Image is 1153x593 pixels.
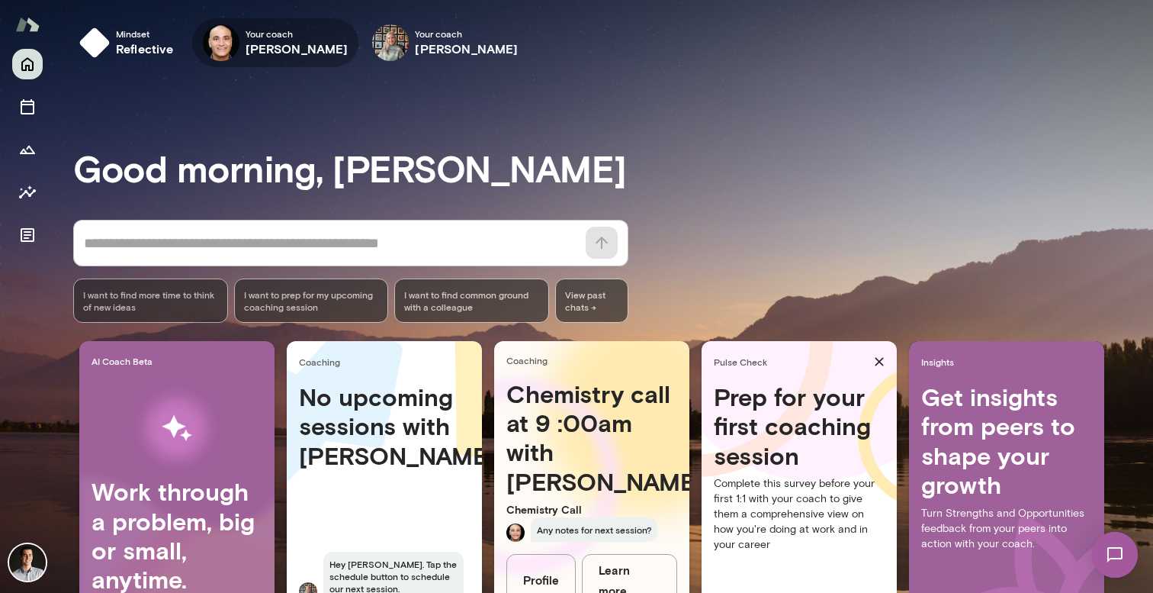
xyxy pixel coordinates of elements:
[372,24,409,61] img: Tricia Maggio
[12,92,43,122] button: Sessions
[921,356,1098,368] span: Insights
[506,502,677,517] p: Chemistry Call
[506,524,525,542] img: James
[12,220,43,250] button: Documents
[116,27,174,40] span: Mindset
[244,288,379,313] span: I want to prep for my upcoming coaching session
[203,24,239,61] img: James Menezes
[12,177,43,208] button: Insights
[15,10,40,39] img: Mento
[92,355,268,367] span: AI Coach Beta
[531,517,657,542] span: Any notes for next session?
[109,380,245,477] img: AI Workflows
[555,279,628,323] span: View past chats ->
[192,18,359,67] div: James MenezesYour coach[PERSON_NAME]
[73,147,1153,189] h3: Good morning, [PERSON_NAME]
[714,476,885,553] p: Complete this survey before your first 1:1 with your coach to give them a comprehensive view on h...
[12,134,43,165] button: Growth Plan
[116,40,174,58] h6: reflective
[12,49,43,79] button: Home
[714,356,868,368] span: Pulse Check
[921,506,1092,552] p: Turn Strengths and Opportunities feedback from your peers into action with your coach.
[404,288,539,313] span: I want to find common ground with a colleague
[506,379,677,497] h4: Chemistry call at 9 :00am with [PERSON_NAME]
[73,279,228,323] div: I want to find more time to think of new ideas
[299,356,476,368] span: Coaching
[246,27,348,40] span: Your coach
[714,382,885,470] h4: Prep for your first coaching session
[506,354,683,366] span: Coaching
[921,382,1092,500] h4: Get insights from peers to shape your growth
[73,18,186,67] button: Mindsetreflective
[9,544,46,581] img: Dean Poplawski
[415,40,518,58] h6: [PERSON_NAME]
[79,27,110,58] img: mindset
[299,382,470,470] h4: No upcoming sessions with [PERSON_NAME]
[415,27,518,40] span: Your coach
[361,18,528,67] div: Tricia MaggioYour coach[PERSON_NAME]
[83,288,218,313] span: I want to find more time to think of new ideas
[246,40,348,58] h6: [PERSON_NAME]
[234,279,389,323] div: I want to prep for my upcoming coaching session
[394,279,549,323] div: I want to find common ground with a colleague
